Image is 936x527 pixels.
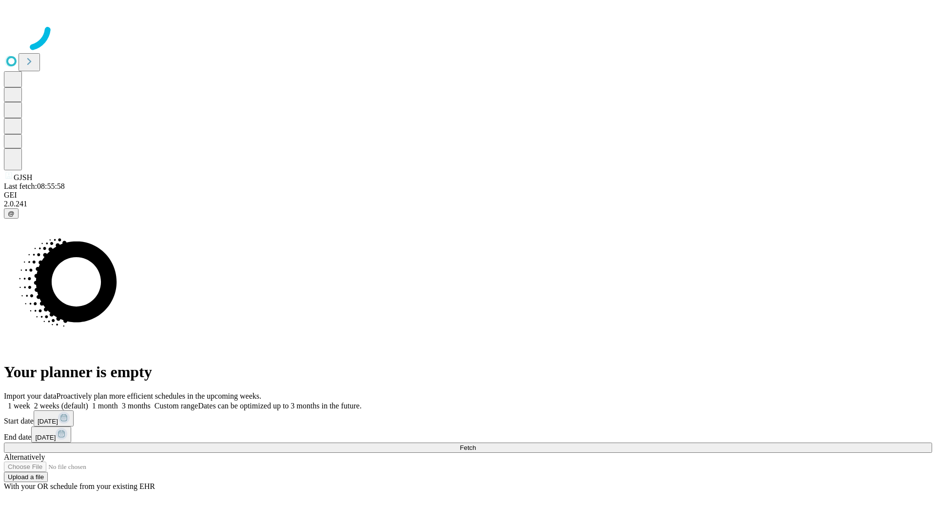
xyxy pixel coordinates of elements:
[4,392,57,400] span: Import your data
[198,402,361,410] span: Dates can be optimized up to 3 months in the future.
[4,472,48,482] button: Upload a file
[4,182,65,190] span: Last fetch: 08:55:58
[4,363,932,381] h1: Your planner is empty
[460,444,476,451] span: Fetch
[34,402,88,410] span: 2 weeks (default)
[8,402,30,410] span: 1 week
[4,426,932,443] div: End date
[34,410,74,426] button: [DATE]
[4,200,932,208] div: 2.0.241
[92,402,118,410] span: 1 month
[155,402,198,410] span: Custom range
[38,418,58,425] span: [DATE]
[8,210,15,217] span: @
[31,426,71,443] button: [DATE]
[4,482,155,490] span: With your OR schedule from your existing EHR
[14,173,32,182] span: GJSH
[122,402,151,410] span: 3 months
[35,434,56,441] span: [DATE]
[4,208,19,219] button: @
[4,453,45,461] span: Alternatively
[4,191,932,200] div: GEI
[4,410,932,426] div: Start date
[4,443,932,453] button: Fetch
[57,392,261,400] span: Proactively plan more efficient schedules in the upcoming weeks.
